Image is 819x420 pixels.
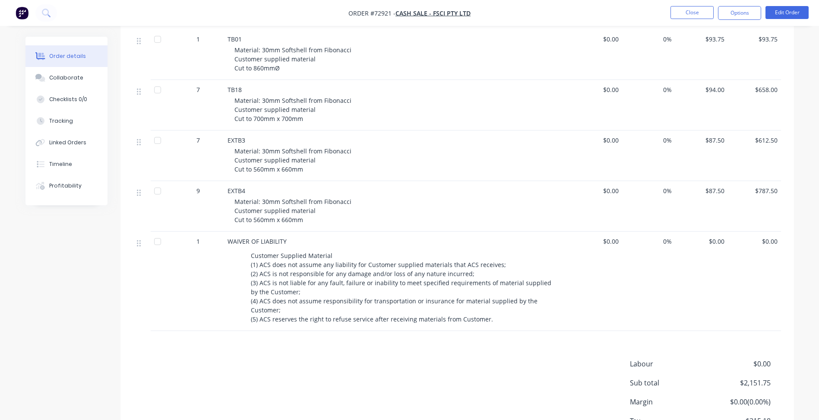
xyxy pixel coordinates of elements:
[706,359,770,369] span: $0.00
[49,139,86,146] div: Linked Orders
[49,160,72,168] div: Timeline
[626,85,672,94] span: 0%
[234,46,351,72] span: Material: 30mm Softshell from Fibonacci Customer supplied material Cut to 860mmØ
[731,186,778,195] span: $787.50
[25,132,108,153] button: Linked Orders
[679,35,725,44] span: $93.75
[626,186,672,195] span: 0%
[25,45,108,67] button: Order details
[196,237,200,246] span: 1
[626,237,672,246] span: 0%
[228,187,245,195] span: EXTB4
[49,52,86,60] div: Order details
[49,182,82,190] div: Profitability
[25,110,108,132] button: Tracking
[626,136,672,145] span: 0%
[348,9,395,17] span: Order #72921 -
[228,86,242,94] span: TB18
[670,6,714,19] button: Close
[25,175,108,197] button: Profitability
[196,35,200,44] span: 1
[573,35,619,44] span: $0.00
[573,237,619,246] span: $0.00
[679,237,725,246] span: $0.00
[247,249,559,325] div: Customer Supplied Material (1) ACS does not assume any liability for Customer supplied materials ...
[573,136,619,145] span: $0.00
[196,136,200,145] span: 7
[573,85,619,94] span: $0.00
[49,95,87,103] div: Checklists 0/0
[395,9,471,17] a: Cash Sale - FSCI Pty Ltd
[25,89,108,110] button: Checklists 0/0
[228,136,245,144] span: EXTB3
[16,6,28,19] img: Factory
[765,6,809,19] button: Edit Order
[196,85,200,94] span: 7
[706,397,770,407] span: $0.00 ( 0.00 %)
[49,74,83,82] div: Collaborate
[25,153,108,175] button: Timeline
[49,117,73,125] div: Tracking
[228,237,287,245] span: WAIVER OF LIABILITY
[626,35,672,44] span: 0%
[679,136,725,145] span: $87.50
[679,85,725,94] span: $94.00
[228,35,242,43] span: TB01
[234,197,351,224] span: Material: 30mm Softshell from Fibonacci Customer supplied material Cut to 560mm x 660mm
[196,186,200,195] span: 9
[234,96,351,123] span: Material: 30mm Softshell from Fibonacci Customer supplied material Cut to 700mm x 700mm
[731,136,778,145] span: $612.50
[630,378,707,388] span: Sub total
[731,85,778,94] span: $658.00
[630,397,707,407] span: Margin
[234,147,351,173] span: Material: 30mm Softshell from Fibonacci Customer supplied material Cut to 560mm x 660mm
[731,237,778,246] span: $0.00
[706,378,770,388] span: $2,151.75
[573,186,619,195] span: $0.00
[679,186,725,195] span: $87.50
[718,6,761,20] button: Options
[25,67,108,89] button: Collaborate
[630,359,707,369] span: Labour
[731,35,778,44] span: $93.75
